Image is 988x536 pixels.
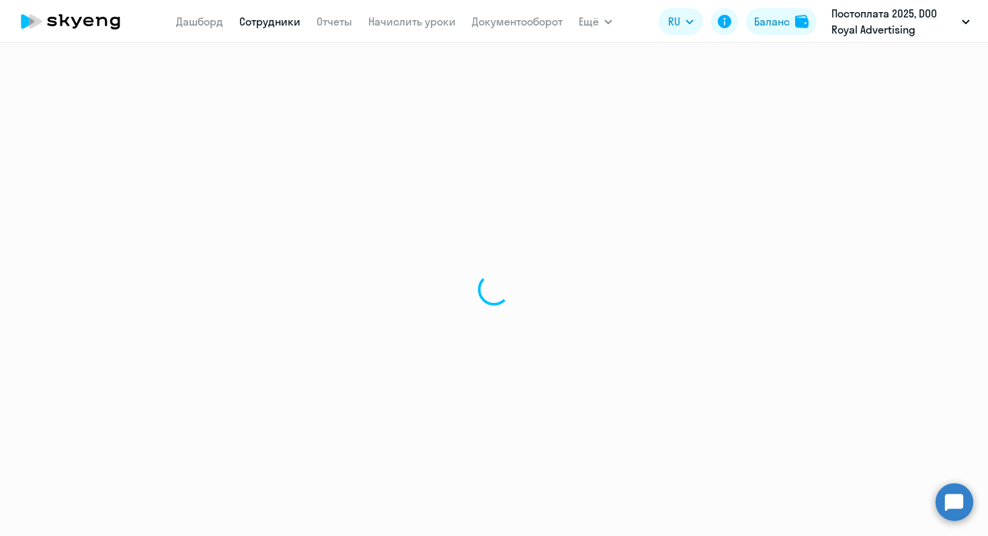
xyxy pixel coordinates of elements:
a: Начислить уроки [368,15,456,28]
button: RU [659,8,703,35]
button: Балансbalance [746,8,817,35]
button: Ещё [579,8,612,35]
img: balance [795,15,809,28]
span: RU [668,13,680,30]
a: Документооборот [472,15,563,28]
a: Сотрудники [239,15,300,28]
button: Постоплата 2025, DOO Royal Advertising [825,5,977,38]
div: Баланс [754,13,790,30]
p: Постоплата 2025, DOO Royal Advertising [831,5,956,38]
a: Отчеты [317,15,352,28]
a: Дашборд [176,15,223,28]
span: Ещё [579,13,599,30]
